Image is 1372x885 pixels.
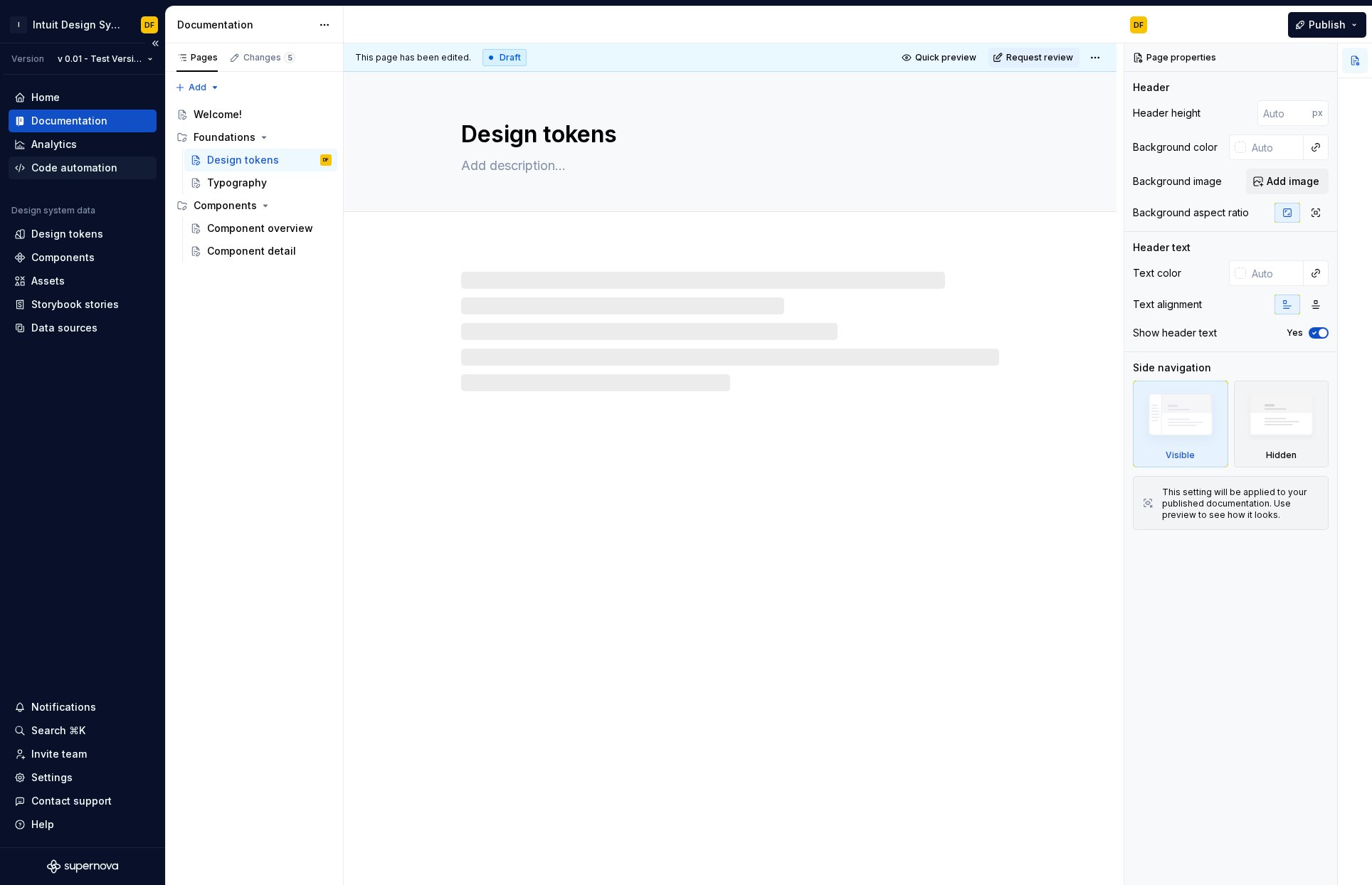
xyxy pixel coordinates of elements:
[1133,361,1211,375] div: Side navigation
[988,48,1080,68] button: Request review
[31,161,117,175] div: Code automation
[31,297,119,312] div: Storybook stories
[9,790,157,812] button: Contact support
[355,52,471,63] span: This page has been edited.
[9,317,157,339] a: Data sources
[9,246,157,269] a: Components
[11,205,95,216] div: Design system data
[9,157,157,179] a: Code automation
[1287,327,1303,339] label: Yes
[9,766,157,789] a: Settings
[9,743,157,765] a: Invite team
[1288,12,1366,38] button: Publish
[31,274,65,288] div: Assets
[194,107,242,122] div: Welcome!
[1133,297,1202,312] div: Text alignment
[1006,52,1073,63] span: Request review
[11,53,44,65] div: Version
[144,19,154,31] div: DF
[51,49,159,69] button: v 0.01 - Test Version v0.01
[171,103,337,263] div: Page tree
[31,724,85,738] div: Search ⌘K
[171,103,337,126] a: Welcome!
[207,221,313,235] div: Component overview
[10,16,27,33] div: I
[33,18,124,32] div: Intuit Design System
[9,270,157,292] a: Assets
[31,794,112,808] div: Contact support
[31,817,54,832] div: Help
[47,859,118,874] svg: Supernova Logo
[1246,134,1304,160] input: Auto
[3,9,162,40] button: IIntuit Design SystemDF
[9,696,157,719] button: Notifications
[1257,100,1312,126] input: Auto
[194,198,257,213] div: Components
[1133,174,1222,189] div: Background image
[177,18,312,32] div: Documentation
[171,78,224,97] button: Add
[31,321,97,335] div: Data sources
[243,52,295,63] div: Changes
[31,250,95,265] div: Components
[1309,18,1346,32] span: Publish
[897,48,983,68] button: Quick preview
[1133,381,1228,467] div: Visible
[1133,140,1218,154] div: Background color
[145,33,165,53] button: Collapse sidebar
[9,110,157,132] a: Documentation
[1246,169,1329,194] button: Add image
[31,114,107,128] div: Documentation
[9,86,157,109] a: Home
[458,117,996,152] textarea: Design tokens
[1166,450,1195,461] div: Visible
[1246,260,1304,286] input: Auto
[184,217,337,240] a: Component overview
[31,700,96,714] div: Notifications
[1133,80,1169,95] div: Header
[184,240,337,263] a: Component detail
[1133,266,1181,280] div: Text color
[184,149,337,171] a: Design tokensDF
[1133,240,1191,255] div: Header text
[482,49,527,66] div: Draft
[1134,19,1144,31] div: DF
[1267,174,1319,189] span: Add image
[189,82,206,93] span: Add
[323,153,329,167] div: DF
[1133,106,1200,120] div: Header height
[171,194,337,217] div: Components
[207,244,296,258] div: Component detail
[176,52,218,63] div: Pages
[194,130,255,144] div: Foundations
[207,176,267,190] div: Typography
[1162,487,1319,521] div: This setting will be applied to your published documentation. Use preview to see how it looks.
[9,813,157,836] button: Help
[58,53,142,65] span: v 0.01 - Test Version v0.01
[31,227,103,241] div: Design tokens
[31,90,60,105] div: Home
[915,52,976,63] span: Quick preview
[31,770,73,785] div: Settings
[9,293,157,316] a: Storybook stories
[1312,107,1323,119] p: px
[1266,450,1297,461] div: Hidden
[1234,381,1329,467] div: Hidden
[9,133,157,156] a: Analytics
[207,153,279,167] div: Design tokens
[1133,206,1249,220] div: Background aspect ratio
[9,223,157,245] a: Design tokens
[284,52,295,63] span: 5
[9,719,157,742] button: Search ⌘K
[171,126,337,149] div: Foundations
[184,171,337,194] a: Typography
[31,747,87,761] div: Invite team
[31,137,77,152] div: Analytics
[1133,326,1217,340] div: Show header text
